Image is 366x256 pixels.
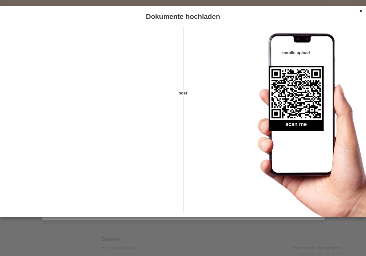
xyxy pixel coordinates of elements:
h2: scan me [269,121,324,131]
i: close [358,9,363,14]
h4: mobile upload [269,50,324,55]
a: close [357,8,365,15]
iframe: Upload [9,43,172,200]
span: oder [172,90,194,96]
